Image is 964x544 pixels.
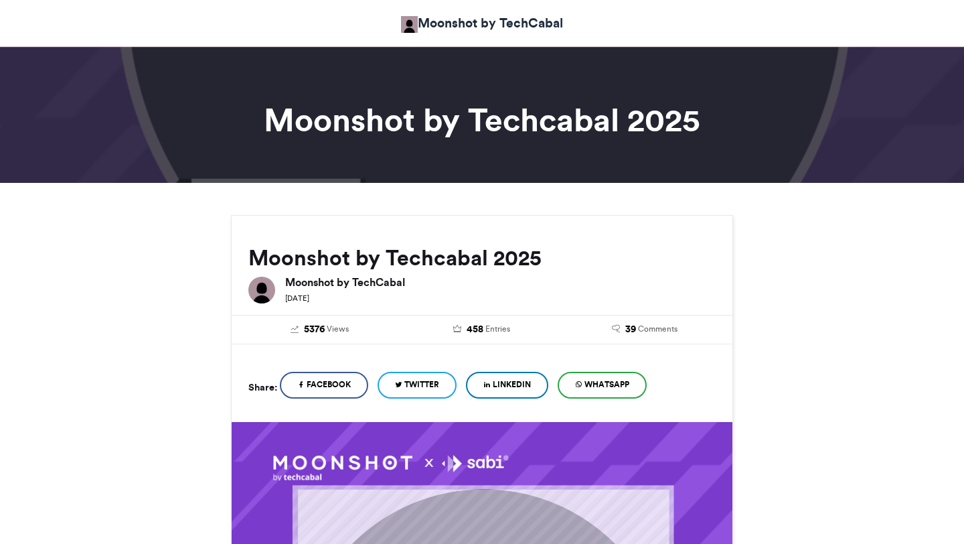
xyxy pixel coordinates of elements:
[638,323,677,335] span: Comments
[404,379,439,391] span: Twitter
[248,246,716,270] h2: Moonshot by Techcabal 2025
[378,372,457,399] a: Twitter
[273,455,508,482] img: 1758644554.097-6a393746cea8df337a0c7de2b556cf9f02f16574.png
[248,277,275,303] img: Moonshot by TechCabal
[401,16,418,33] img: Moonshot by TechCabal
[248,322,391,337] a: 5376 Views
[466,372,548,399] a: LinkedIn
[584,379,629,391] span: WhatsApp
[558,372,647,399] a: WhatsApp
[493,379,531,391] span: LinkedIn
[401,13,563,33] a: Moonshot by TechCabal
[285,293,309,303] small: [DATE]
[573,322,716,337] a: 39 Comments
[248,379,277,396] h5: Share:
[280,372,368,399] a: Facebook
[485,323,510,335] span: Entries
[304,322,325,337] span: 5376
[327,323,349,335] span: Views
[307,379,351,391] span: Facebook
[411,322,554,337] a: 458 Entries
[467,322,483,337] span: 458
[110,104,854,136] h1: Moonshot by Techcabal 2025
[625,322,636,337] span: 39
[285,277,716,287] h6: Moonshot by TechCabal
